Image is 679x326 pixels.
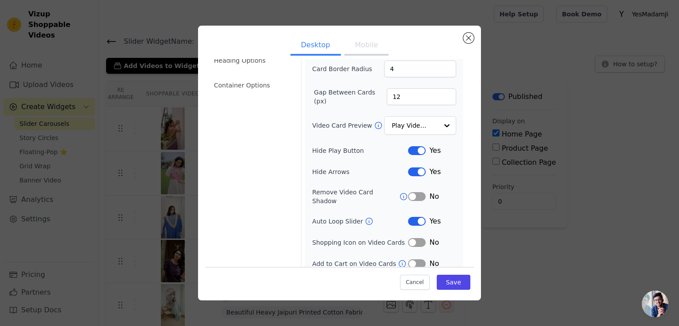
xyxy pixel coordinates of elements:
li: Heading Options [209,52,296,69]
label: Shopping Icon on Video Cards [312,238,408,247]
span: No [429,191,439,202]
span: No [429,258,439,269]
a: Open chat [642,291,668,317]
span: Yes [429,145,441,156]
span: No [429,237,439,248]
label: Video Card Preview [312,121,374,130]
button: Cancel [400,275,430,290]
label: Remove Video Card Shadow [312,188,399,205]
li: Container Options [209,76,296,94]
label: Auto Loop Slider [312,217,365,226]
label: Card Border Radius [312,64,372,73]
span: Yes [429,216,441,227]
button: Close modal [463,33,474,43]
button: Save [437,275,470,290]
button: Desktop [290,36,341,56]
label: Gap Between Cards (px) [314,88,387,106]
label: Hide Arrows [312,167,408,176]
span: Yes [429,167,441,177]
button: Mobile [344,36,389,56]
label: Hide Play Button [312,146,408,155]
label: Add to Cart on Video Cards [312,259,398,268]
